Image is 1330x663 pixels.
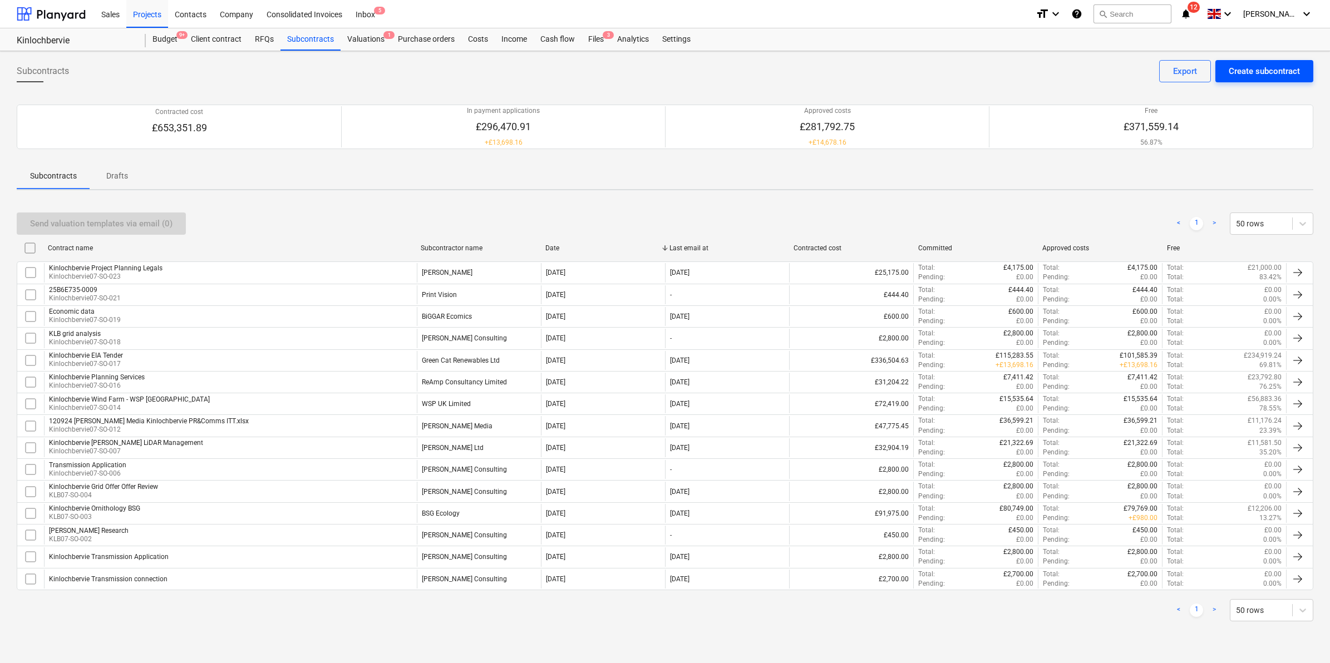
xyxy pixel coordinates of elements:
div: 25B6E735-0009 [49,286,121,294]
p: 0.00% [1263,338,1282,348]
div: Kinlochbervie [PERSON_NAME] LiDAR Management [49,439,203,447]
a: Settings [656,28,697,51]
p: £0.00 [1016,382,1033,392]
p: KLB07-SO-004 [49,491,158,500]
a: Purchase orders [391,28,461,51]
p: Kinlochbervie07-SO-012 [49,425,249,434]
p: £450.00 [1008,526,1033,535]
div: Kinlochbervie Wind Farm - WSP [GEOGRAPHIC_DATA] [49,395,210,403]
p: Total : [1167,416,1184,425]
p: Total : [1167,426,1184,436]
div: ReAmp Consultancy Limited [422,378,507,386]
p: £0.00 [1140,338,1157,348]
button: Export [1159,60,1211,82]
p: Total : [918,438,935,448]
a: Next page [1208,217,1221,230]
p: 0.00% [1263,469,1282,479]
p: Total : [1167,273,1184,282]
p: £371,559.14 [1124,120,1179,133]
p: £0.00 [1140,535,1157,545]
p: 23.39% [1259,426,1282,436]
div: Blake Clough Consulting [422,488,507,496]
p: Drafts [104,170,130,182]
p: £21,000.00 [1248,263,1282,273]
p: Total : [1167,492,1184,501]
p: 0.00% [1263,492,1282,501]
div: Kinlochbervie Grid Offer Offer Review [49,483,158,491]
p: Total : [1167,360,1184,370]
p: Pending : [1043,469,1070,479]
p: Pending : [1043,295,1070,304]
p: £0.00 [1140,273,1157,282]
div: [DATE] [670,509,689,517]
p: £0.00 [1264,329,1282,338]
p: Pending : [918,316,945,326]
div: [DATE] [670,444,689,452]
p: £21,322.69 [1124,438,1157,448]
div: Print Vision [422,291,457,299]
p: + £13,698.16 [996,360,1033,370]
p: £2,800.00 [1003,460,1033,469]
a: Page 1 is your current page [1190,217,1203,230]
div: Morrison Media [422,422,492,430]
p: £80,749.00 [999,504,1033,513]
div: £2,800.00 [789,482,913,501]
div: Dulas Ltd [422,444,484,452]
a: Previous page [1172,217,1185,230]
p: Pending : [1043,426,1070,436]
p: Pending : [918,273,945,282]
p: Kinlochbervie07-SO-014 [49,403,210,413]
div: £32,904.19 [789,438,913,457]
p: Total : [1167,504,1184,513]
p: Pending : [1043,316,1070,326]
div: - [670,466,672,473]
p: £234,919.24 [1244,351,1282,360]
p: Free [1124,106,1179,116]
div: Kinlochbervie Ornithology BSG [49,504,140,512]
a: Cash flow [534,28,582,51]
p: Total : [1167,373,1184,382]
p: Total : [1167,285,1184,295]
p: £2,800.00 [1003,329,1033,338]
p: £0.00 [1016,448,1033,457]
p: £11,581.50 [1248,438,1282,448]
p: £0.00 [1016,295,1033,304]
p: Pending : [918,513,945,523]
p: Kinlochbervie07-SO-007 [49,447,203,456]
p: Pending : [918,426,945,436]
div: - [670,334,672,342]
p: + £980.00 [1129,513,1157,523]
p: Contracted cost [152,107,207,117]
p: Pending : [1043,382,1070,392]
p: £444.40 [1008,285,1033,295]
p: £0.00 [1140,316,1157,326]
p: £2,800.00 [1127,460,1157,469]
p: 76.25% [1259,382,1282,392]
p: Total : [918,504,935,513]
p: Approved costs [800,106,855,116]
p: Total : [918,285,935,295]
p: Pending : [1043,448,1070,457]
div: Valuations [341,28,391,51]
p: Total : [918,263,935,273]
p: KLB07-SO-002 [49,535,129,544]
div: - [670,291,672,299]
div: Kinlochbervie EIA Tender [49,352,123,359]
p: £7,411.42 [1127,373,1157,382]
p: + £13,698.16 [1120,360,1157,370]
div: [DATE] [546,531,565,539]
div: £444.40 [789,285,913,304]
div: Subcontracts [280,28,341,51]
div: [DATE] [546,400,565,408]
a: Valuations1 [341,28,391,51]
p: Total : [1167,263,1184,273]
div: [DATE] [546,422,565,430]
p: £0.00 [1264,285,1282,295]
div: RFQs [248,28,280,51]
span: 5 [374,7,385,14]
p: £0.00 [1140,492,1157,501]
div: Client contract [184,28,248,51]
div: Date [545,244,661,252]
p: £444.40 [1132,285,1157,295]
